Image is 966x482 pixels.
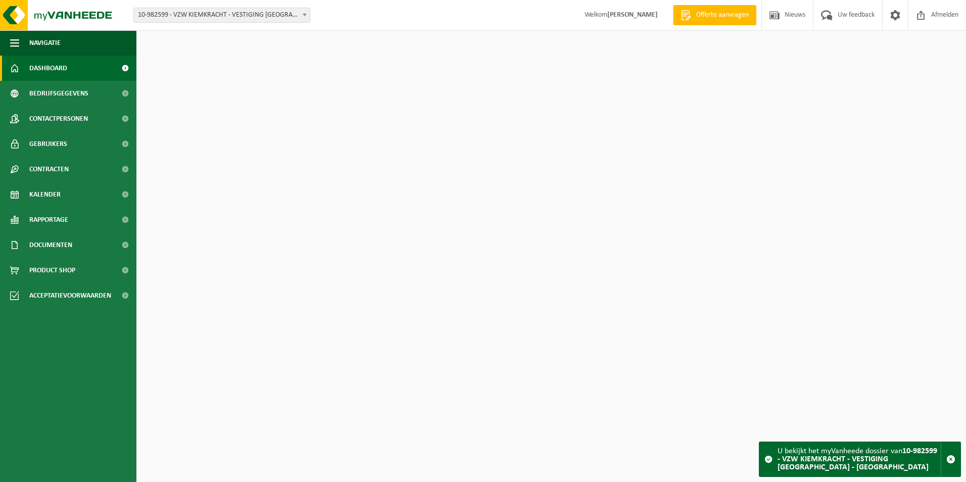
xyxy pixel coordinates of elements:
span: Documenten [29,232,72,258]
span: Rapportage [29,207,68,232]
span: Contactpersonen [29,106,88,131]
strong: [PERSON_NAME] [607,11,658,19]
span: Dashboard [29,56,67,81]
span: Contracten [29,157,69,182]
span: 10-982599 - VZW KIEMKRACHT - VESTIGING DENDERMONDE - DENDERMONDE [133,8,310,23]
span: 10-982599 - VZW KIEMKRACHT - VESTIGING DENDERMONDE - DENDERMONDE [134,8,310,22]
span: Gebruikers [29,131,67,157]
span: Product Shop [29,258,75,283]
span: Kalender [29,182,61,207]
a: Offerte aanvragen [673,5,756,25]
span: Bedrijfsgegevens [29,81,88,106]
span: Acceptatievoorwaarden [29,283,111,308]
span: Navigatie [29,30,61,56]
span: Offerte aanvragen [694,10,751,20]
strong: 10-982599 - VZW KIEMKRACHT - VESTIGING [GEOGRAPHIC_DATA] - [GEOGRAPHIC_DATA] [778,447,937,471]
div: U bekijkt het myVanheede dossier van [778,442,941,476]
